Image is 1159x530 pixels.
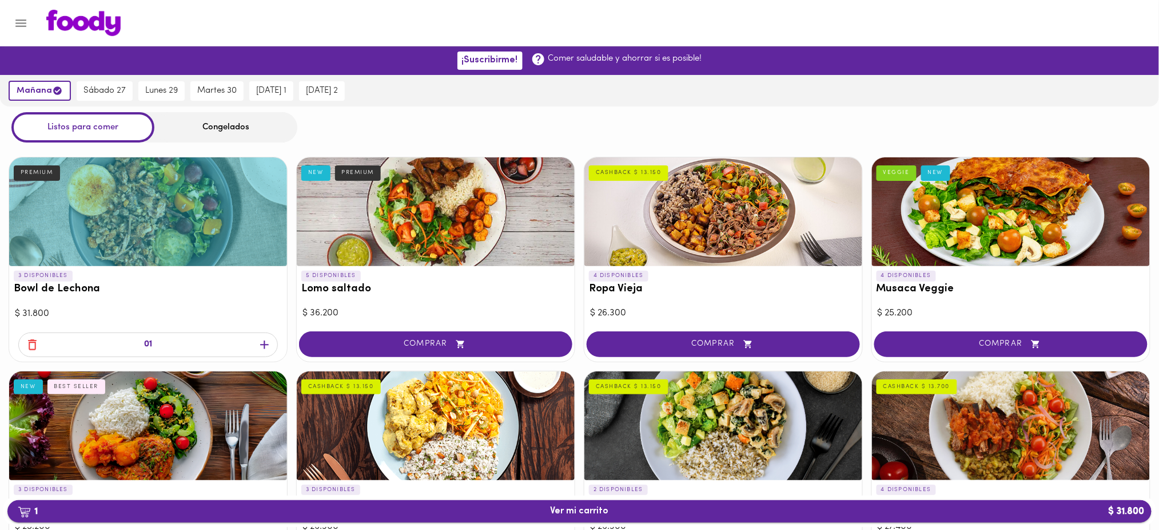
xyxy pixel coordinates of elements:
[589,485,648,495] p: 2 DISPONIBLES
[7,500,1152,523] button: 1Ver mi carrito$ 31.800
[138,81,185,101] button: lunes 29
[874,331,1148,357] button: COMPRAR
[551,506,609,517] span: Ver mi carrito
[872,157,1150,266] div: Musaca Veggie
[299,81,345,101] button: [DATE] 2
[11,112,154,143] div: Listos para comer
[877,283,1145,295] h3: Musaca Veggie
[921,165,950,180] div: NEW
[1093,464,1148,519] iframe: Messagebird Livechat Widget
[7,9,35,37] button: Menu
[47,379,106,394] div: BEST SELLER
[14,271,73,281] p: 3 DISPONIBLES
[197,86,237,96] span: martes 30
[18,507,31,518] img: cart.png
[256,86,286,96] span: [DATE] 1
[589,379,668,394] div: CASHBACK $ 13.150
[335,165,381,180] div: PREMIUM
[589,283,858,295] h3: Ropa Vieja
[301,379,381,394] div: CASHBACK $ 13.150
[589,165,668,180] div: CASHBACK $ 13.150
[249,81,293,101] button: [DATE] 1
[590,307,857,320] div: $ 26.300
[306,86,338,96] span: [DATE] 2
[548,53,702,65] p: Comer saludable y ahorrar si es posible!
[877,485,936,495] p: 4 DISPONIBLES
[457,52,523,69] button: ¡Suscribirme!
[9,81,71,101] button: mañana
[877,271,936,281] p: 4 DISPONIBLES
[584,157,862,266] div: Ropa Vieja
[877,379,957,394] div: CASHBACK $ 13.700
[154,112,297,143] div: Congelados
[46,10,121,36] img: logo.png
[14,283,282,295] h3: Bowl de Lechona
[587,331,860,357] button: COMPRAR
[462,55,518,66] span: ¡Suscribirme!
[872,371,1150,480] div: Caserito
[589,271,648,281] p: 4 DISPONIBLES
[877,165,917,180] div: VEGGIE
[15,307,281,321] div: $ 31.800
[77,81,133,101] button: sábado 27
[14,379,43,394] div: NEW
[301,165,330,180] div: NEW
[601,339,846,349] span: COMPRAR
[144,338,152,351] p: 01
[190,81,244,101] button: martes 30
[9,371,287,480] div: Pollo de la Nona
[9,157,287,266] div: Bowl de Lechona
[14,165,60,180] div: PREMIUM
[302,307,569,320] div: $ 36.200
[301,283,570,295] h3: Lomo saltado
[301,271,361,281] p: 5 DISPONIBLES
[17,85,63,96] span: mañana
[878,307,1144,320] div: $ 25.200
[301,485,360,495] p: 3 DISPONIBLES
[889,339,1133,349] span: COMPRAR
[299,331,572,357] button: COMPRAR
[584,371,862,480] div: Pollo espinaca champiñón
[11,504,45,519] b: 1
[14,485,73,495] p: 3 DISPONIBLES
[313,339,558,349] span: COMPRAR
[297,371,575,480] div: Pollo al Curry
[83,86,126,96] span: sábado 27
[297,157,575,266] div: Lomo saltado
[145,86,178,96] span: lunes 29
